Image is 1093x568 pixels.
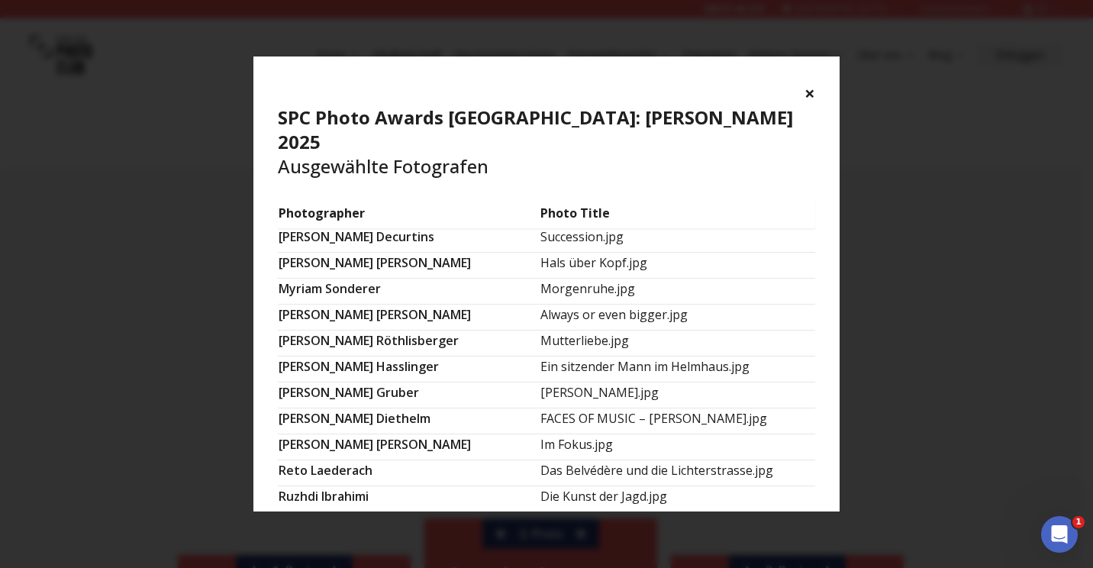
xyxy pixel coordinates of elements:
td: Photo Title [540,203,815,229]
button: × [804,81,815,105]
td: Always or even bigger.jpg [540,305,815,331]
td: [PERSON_NAME] Diethelm [278,408,540,434]
td: [PERSON_NAME] Röthlisberger [278,331,540,357]
td: Photographer [278,203,540,229]
td: [PERSON_NAME] Hasslinger [278,357,540,382]
td: Succession.jpg [540,227,815,253]
td: Im Fokus.jpg [540,434,815,460]
td: Mutterliebe.jpg [540,331,815,357]
td: Die Kunst der Jagd.jpg [540,486,815,512]
td: Myriam Sonderer [278,279,540,305]
td: [PERSON_NAME].jpg [540,382,815,408]
iframe: Intercom live chat [1041,516,1078,553]
td: Das Belvédère und die Lichterstrasse.jpg [540,460,815,486]
td: [PERSON_NAME] Decurtins [278,227,540,253]
td: Ein sitzender Mann im Helmhaus.jpg [540,357,815,382]
td: Ruzhdi Ibrahimi [278,486,540,512]
h4: Ausgewählte Fotografen [278,105,815,179]
td: [PERSON_NAME] [PERSON_NAME] [278,253,540,279]
span: 1 [1072,516,1085,528]
b: SPC Photo Awards [GEOGRAPHIC_DATA]: [PERSON_NAME] 2025 [278,105,793,154]
td: Reto Laederach [278,460,540,486]
td: [PERSON_NAME] [PERSON_NAME] [278,305,540,331]
td: FACES OF MUSIC – [PERSON_NAME].jpg [540,408,815,434]
td: Morgenruhe.jpg [540,279,815,305]
td: [PERSON_NAME] [PERSON_NAME] [278,434,540,460]
td: Hals über Kopf.jpg [540,253,815,279]
td: [PERSON_NAME] Gruber [278,382,540,408]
